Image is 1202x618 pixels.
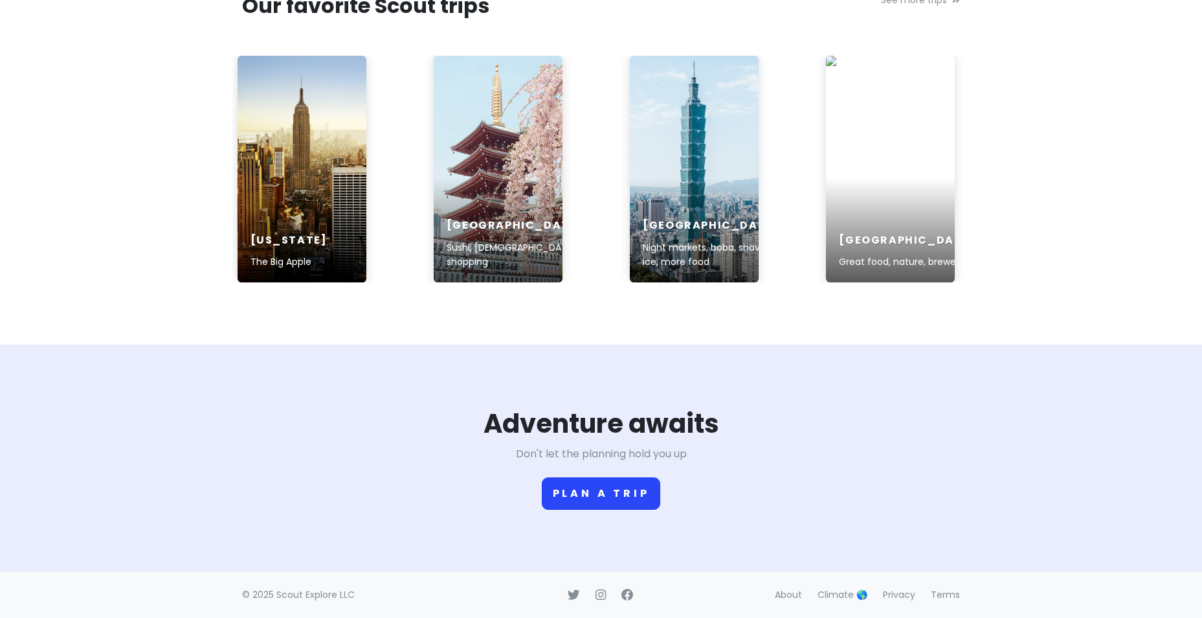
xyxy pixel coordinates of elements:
[818,588,867,601] a: Climate 🌎
[775,588,802,601] a: About
[931,588,960,601] a: Terms
[242,588,355,601] span: © 2025 Scout Explore LLC
[542,477,661,510] button: Plan a trip
[883,588,915,601] a: Privacy
[242,446,961,463] p: Don't let the planning hold you up
[542,486,661,501] a: Plan a trip
[242,407,961,441] h1: Adventure awaits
